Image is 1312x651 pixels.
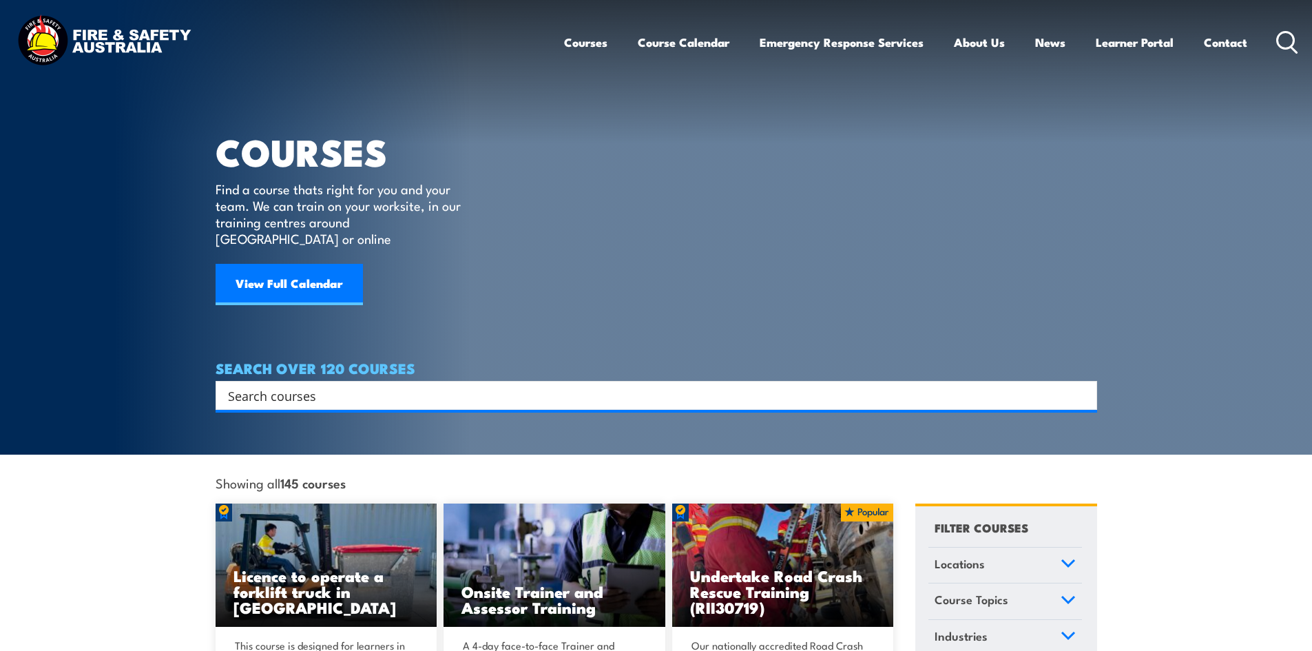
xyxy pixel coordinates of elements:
a: Onsite Trainer and Assessor Training [444,504,665,628]
img: Licence to operate a forklift truck Training [216,504,437,628]
a: Learner Portal [1096,24,1174,61]
h4: FILTER COURSES [935,518,1028,537]
span: Industries [935,627,988,645]
img: Road Crash Rescue Training [672,504,894,628]
a: News [1035,24,1065,61]
p: Find a course thats right for you and your team. We can train on your worksite, in our training c... [216,180,467,247]
a: Contact [1204,24,1247,61]
span: Course Topics [935,590,1008,609]
h1: COURSES [216,135,481,167]
a: Course Calendar [638,24,729,61]
a: Undertake Road Crash Rescue Training (RII30719) [672,504,894,628]
h3: Licence to operate a forklift truck in [GEOGRAPHIC_DATA] [233,568,419,615]
input: Search input [228,385,1067,406]
a: View Full Calendar [216,264,363,305]
h3: Onsite Trainer and Assessor Training [461,583,647,615]
a: About Us [954,24,1005,61]
a: Course Topics [928,583,1082,619]
a: Emergency Response Services [760,24,924,61]
span: Locations [935,555,985,573]
form: Search form [231,386,1070,405]
img: Safety For Leaders [444,504,665,628]
h4: SEARCH OVER 120 COURSES [216,360,1097,375]
h3: Undertake Road Crash Rescue Training (RII30719) [690,568,876,615]
span: Showing all [216,475,346,490]
a: Courses [564,24,607,61]
a: Locations [928,548,1082,583]
a: Licence to operate a forklift truck in [GEOGRAPHIC_DATA] [216,504,437,628]
button: Search magnifier button [1073,386,1092,405]
strong: 145 courses [280,473,346,492]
